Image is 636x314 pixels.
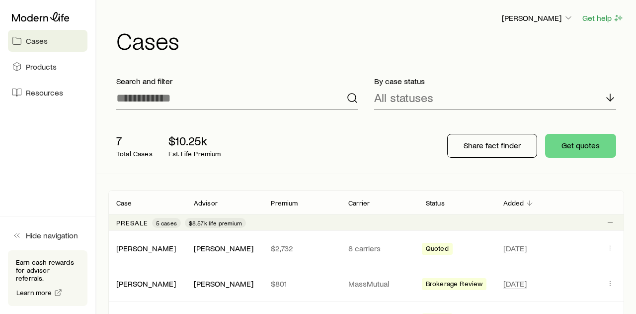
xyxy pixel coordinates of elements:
[348,243,410,253] p: 8 carriers
[116,76,358,86] p: Search and filter
[116,279,176,288] a: [PERSON_NAME]
[189,219,242,227] span: $8.57k life premium
[426,280,483,290] span: Brokerage Review
[8,224,87,246] button: Hide navigation
[26,88,63,98] span: Resources
[271,279,332,289] p: $801
[464,140,521,150] p: Share fact finder
[503,243,527,253] span: [DATE]
[8,56,87,78] a: Products
[8,250,87,306] div: Earn cash rewards for advisor referrals.Learn more
[502,13,573,23] p: [PERSON_NAME]
[168,134,221,148] p: $10.25k
[503,199,524,207] p: Added
[348,279,410,289] p: MassMutual
[447,134,537,158] button: Share fact finder
[545,134,616,158] button: Get quotes
[271,243,332,253] p: $2,732
[374,76,616,86] p: By case status
[156,219,177,227] span: 5 cases
[116,219,148,227] p: Presale
[8,82,87,104] a: Resources
[194,243,253,254] div: [PERSON_NAME]
[116,134,153,148] p: 7
[116,28,624,52] h1: Cases
[26,230,78,240] span: Hide navigation
[168,150,221,158] p: Est. Life Premium
[16,258,79,282] p: Earn cash rewards for advisor referrals.
[271,199,298,207] p: Premium
[194,199,218,207] p: Advisor
[426,199,445,207] p: Status
[194,279,253,289] div: [PERSON_NAME]
[116,199,132,207] p: Case
[501,12,574,24] button: [PERSON_NAME]
[116,243,176,253] a: [PERSON_NAME]
[116,279,176,289] div: [PERSON_NAME]
[116,150,153,158] p: Total Cases
[348,199,370,207] p: Carrier
[582,12,624,24] button: Get help
[374,91,433,105] p: All statuses
[16,289,52,296] span: Learn more
[8,30,87,52] a: Cases
[503,279,527,289] span: [DATE]
[116,243,176,254] div: [PERSON_NAME]
[26,62,57,72] span: Products
[426,244,449,255] span: Quoted
[26,36,48,46] span: Cases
